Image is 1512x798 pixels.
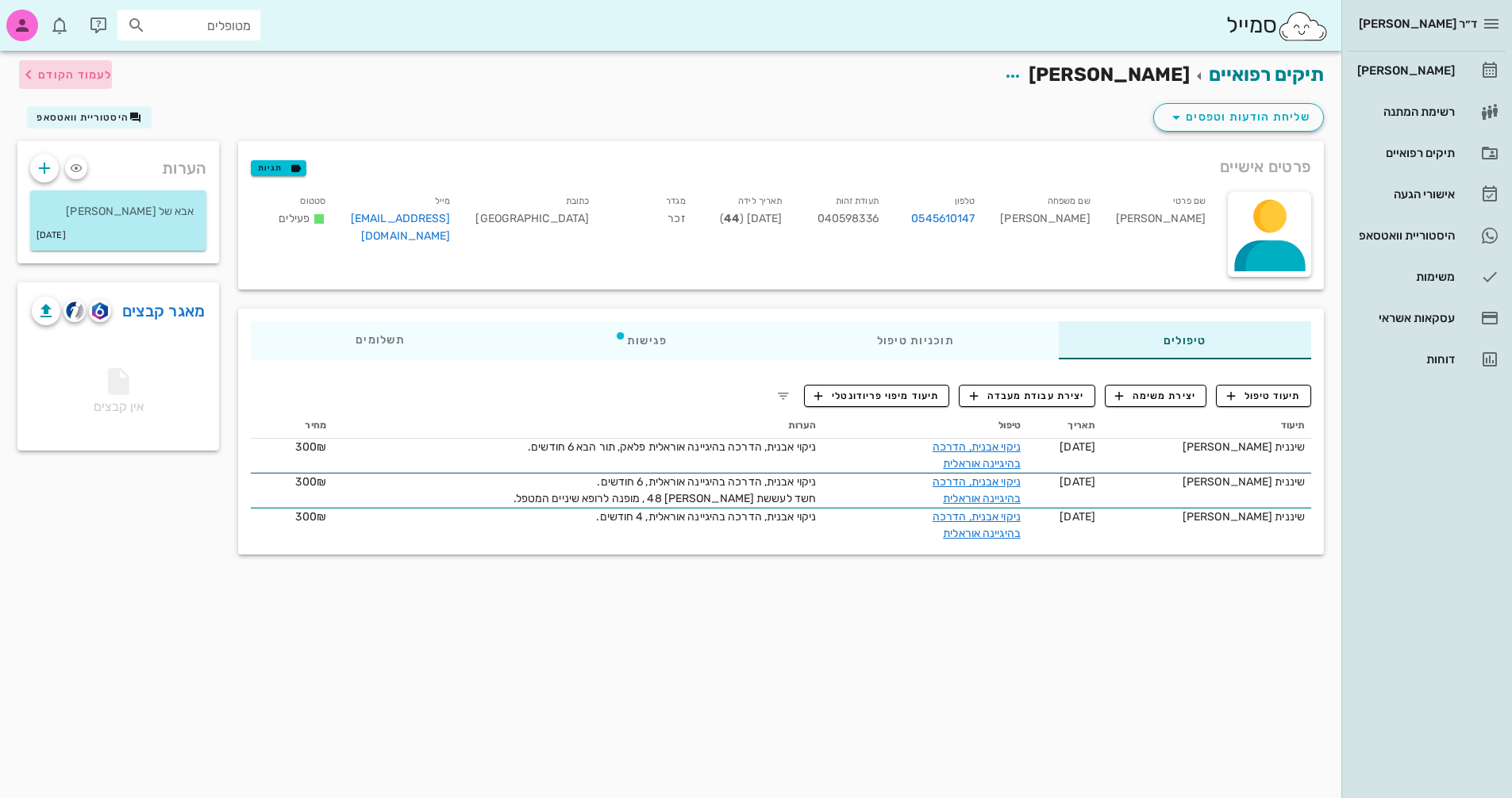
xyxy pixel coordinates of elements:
small: מגדר [666,196,685,206]
a: תיקים רפואיים [1209,63,1324,86]
button: יצירת עבודת מעבדה [959,385,1095,407]
a: היסטוריית וואטסאפ [1348,217,1506,255]
a: 0545610147 [911,210,975,228]
span: תיעוד טיפול [1227,389,1301,403]
th: הערות [333,413,822,439]
div: שיננית [PERSON_NAME] [1108,508,1305,525]
small: שם פרטי [1173,196,1206,206]
span: תגיות [258,161,299,175]
a: משימות [1348,258,1506,296]
span: יצירת משימה [1115,389,1196,403]
span: [DATE] [1060,510,1095,524]
div: דוחות [1354,353,1455,366]
div: [PERSON_NAME] [1103,189,1218,255]
a: ניקוי אבנית, הדרכה בהיגיינה אוראלית [933,440,1021,470]
th: מחיר [251,413,333,439]
a: אישורי הגעה [1348,175,1506,213]
div: סמייל [1226,9,1329,43]
a: ניקוי אבנית, הדרכה בהיגיינה אוראלית [933,510,1021,540]
a: מאגר קבצים [122,298,206,324]
button: היסטוריית וואטסאפ [27,106,152,129]
span: ד״ר [PERSON_NAME] [1359,17,1477,31]
button: תיעוד מיפוי פריודונטלי [804,385,950,407]
span: [GEOGRAPHIC_DATA] [475,212,589,225]
th: טיפול [822,413,1027,439]
button: cliniview logo [63,300,86,322]
div: רשימת המתנה [1354,106,1455,118]
span: פרטים אישיים [1220,154,1311,179]
small: תעודת זהות [836,196,879,206]
p: אבא של [PERSON_NAME] [43,203,194,221]
span: ניקוי אבנית, הדרכה בהיגיינה אוראלית פלאק, תור הבא 6 חודשים. [528,440,816,454]
button: יצירת משימה [1105,385,1207,407]
button: לעמוד הקודם [19,60,112,89]
span: [PERSON_NAME] [1029,63,1190,86]
span: אין קבצים [94,373,144,414]
img: SmileCloud logo [1277,10,1329,42]
img: romexis logo [92,302,107,320]
a: תיקים רפואיים [1348,134,1506,172]
small: טלפון [955,196,975,206]
span: תיעוד מיפוי פריודונטלי [814,389,939,403]
span: לעמוד הקודם [38,68,112,82]
small: כתובת [566,196,590,206]
div: שיננית [PERSON_NAME] [1108,439,1305,455]
span: 300₪ [295,440,325,454]
div: תוכניות טיפול [772,321,1059,359]
div: תיקים רפואיים [1354,147,1455,159]
small: תאריך לידה [738,196,782,206]
span: תשלומים [356,335,405,346]
span: יצירת עבודת מעבדה [970,389,1084,403]
div: [PERSON_NAME] [987,189,1102,255]
button: תיעוד טיפול [1216,385,1311,407]
div: עסקאות אשראי [1354,312,1455,324]
div: הערות [17,141,219,187]
img: cliniview logo [66,301,84,320]
div: אישורי הגעה [1354,188,1455,201]
span: ניקוי אבנית, הדרכה בהיגיינה אוראלית, 4 חודשים. [596,510,816,524]
span: [DATE] ( ) [720,212,782,225]
span: תג [47,13,56,22]
a: [PERSON_NAME] [1348,52,1506,90]
div: פגישות [510,321,772,359]
div: טיפולים [1059,321,1311,359]
a: דוחות [1348,340,1506,378]
strong: 44 [724,212,740,225]
a: ניקוי אבנית, הדרכה בהיגיינה אוראלית [933,475,1021,505]
span: היסטוריית וואטסאפ [37,112,129,123]
span: שליחת הודעות וטפסים [1167,108,1310,127]
span: פעילים [279,212,310,225]
span: 300₪ [295,475,325,489]
button: תגיות [251,160,306,176]
span: [DATE] [1060,440,1095,454]
th: תאריך [1027,413,1102,439]
span: ניקוי אבנית, הדרכה בהיגיינה אוראלית, 6 חודשים. חשד לעששת [PERSON_NAME] 48 , מופנה לרופא שיניים המ... [514,475,816,505]
span: [DATE] [1060,475,1095,489]
small: סטטוס [300,196,325,206]
a: [EMAIL_ADDRESS][DOMAIN_NAME] [351,212,451,243]
small: [DATE] [37,227,66,244]
div: משימות [1354,270,1455,283]
span: 040598336 [818,212,879,225]
th: תיעוד [1102,413,1311,439]
a: רשימת המתנה [1348,93,1506,131]
span: 300₪ [295,510,325,524]
div: זכר [602,189,698,255]
button: romexis logo [89,300,111,322]
a: עסקאות אשראי [1348,299,1506,337]
small: מייל [435,196,450,206]
div: [PERSON_NAME] [1354,64,1455,77]
div: היסטוריית וואטסאפ [1354,229,1455,242]
button: שליחת הודעות וטפסים [1153,103,1324,132]
small: שם משפחה [1048,196,1091,206]
div: שיננית [PERSON_NAME] [1108,474,1305,490]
